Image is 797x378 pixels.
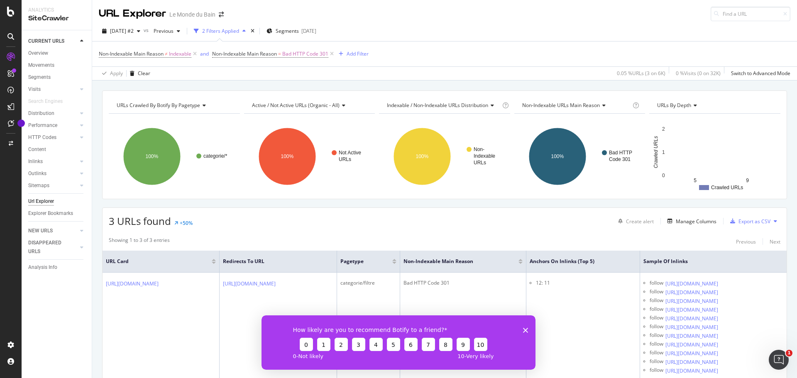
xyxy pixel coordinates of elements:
[28,61,54,70] div: Movements
[387,102,488,109] span: Indexable / Non-Indexable URLs distribution
[28,197,86,206] a: Url Explorer
[662,173,665,178] text: 0
[202,27,239,34] div: 2 Filters Applied
[609,150,632,156] text: Bad HTTP
[650,340,663,349] div: follow
[736,238,756,245] div: Previous
[28,145,46,154] div: Content
[28,239,78,256] a: DISAPPEARED URLS
[263,24,320,38] button: Segments[DATE]
[650,314,663,323] div: follow
[522,102,600,109] span: Non-Indexable URLs Main Reason
[223,258,320,265] span: Redirects to URL
[665,280,718,288] a: [URL][DOMAIN_NAME]
[28,263,86,272] a: Analysis Info
[169,10,215,19] div: Le Monde du Bain
[727,215,770,228] button: Export as CSV
[650,358,663,366] div: follow
[551,154,564,159] text: 100%
[244,120,375,193] svg: A chart.
[99,7,166,21] div: URL Explorer
[650,323,663,332] div: follow
[109,120,240,193] svg: A chart.
[655,99,773,112] h4: URLs by Depth
[28,227,78,235] a: NEW URLS
[150,27,174,34] span: Previous
[738,218,770,225] div: Export as CSV
[711,7,790,21] input: Find a URL
[650,305,663,314] div: follow
[28,49,86,58] a: Overview
[223,280,276,288] a: [URL][DOMAIN_NAME]
[617,70,665,77] div: 0.05 % URLs ( 3 on 6K )
[665,349,718,358] a: [URL][DOMAIN_NAME]
[28,169,78,178] a: Outlinks
[676,218,716,225] div: Manage Columns
[150,24,183,38] button: Previous
[28,97,71,106] a: Search Engines
[28,169,46,178] div: Outlinks
[117,102,200,109] span: URLs Crawled By Botify By pagetype
[340,258,380,265] span: pagetype
[28,263,57,272] div: Analysis Info
[653,136,659,168] text: Crawled URLs
[191,24,249,38] button: 2 Filters Applied
[28,61,86,70] a: Movements
[252,102,340,109] span: Active / Not Active URLs (organic - all)
[770,238,780,245] div: Next
[28,37,78,46] a: CURRENT URLS
[665,306,718,314] a: [URL][DOMAIN_NAME]
[17,119,25,127] div: Tooltip anchor
[28,145,86,154] a: Content
[28,109,54,118] div: Distribution
[249,27,256,35] div: times
[403,279,523,287] div: Bad HTTP Code 301
[676,70,721,77] div: 0 % Visits ( 0 on 32K )
[28,49,48,58] div: Overview
[347,50,369,57] div: Add Filter
[28,209,73,218] div: Explorer Bookmarks
[379,120,510,193] svg: A chart.
[127,67,150,80] button: Clear
[115,99,232,112] h4: URLs Crawled By Botify By pagetype
[28,97,63,106] div: Search Engines
[649,120,780,193] div: A chart.
[28,197,54,206] div: Url Explorer
[339,150,361,156] text: Not Active
[665,367,718,375] a: [URL][DOMAIN_NAME]
[474,153,495,159] text: Indexable
[99,24,144,38] button: [DATE] #2
[138,70,150,77] div: Clear
[28,157,43,166] div: Inlinks
[665,341,718,349] a: [URL][DOMAIN_NAME]
[615,215,654,228] button: Create alert
[728,67,790,80] button: Switch to Advanced Mode
[276,27,299,34] span: Segments
[514,120,645,193] svg: A chart.
[219,12,224,17] div: arrow-right-arrow-left
[662,149,665,155] text: 1
[28,209,86,218] a: Explorer Bookmarks
[665,332,718,340] a: [URL][DOMAIN_NAME]
[665,288,718,297] a: [URL][DOMAIN_NAME]
[146,154,159,159] text: 100%
[339,156,351,162] text: URLs
[282,48,328,60] span: Bad HTTP Code 301
[106,280,159,288] a: [URL][DOMAIN_NAME]
[165,50,168,57] span: ≠
[769,350,789,370] iframe: Intercom live chat
[212,50,277,57] span: Non-Indexable Main Reason
[786,350,792,356] span: 1
[180,219,193,227] div: +50%
[746,178,749,183] text: 9
[281,154,293,159] text: 100%
[144,27,150,34] span: vs
[28,133,78,142] a: HTTP Codes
